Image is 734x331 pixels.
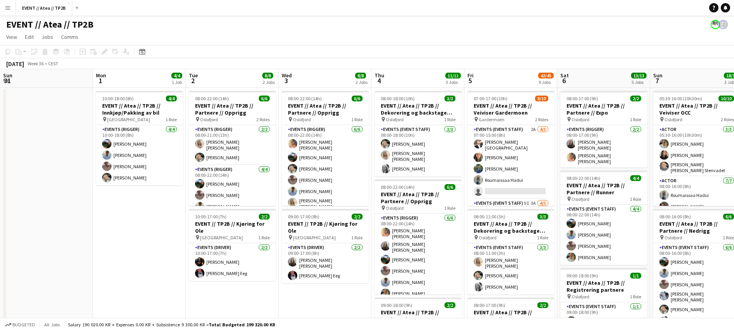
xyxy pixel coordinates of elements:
[381,96,415,101] span: 08:00-18:00 (10h)
[195,96,229,101] span: 08:00-22:00 (14h)
[474,214,505,220] span: 08:00-11:00 (3h)
[351,235,363,240] span: 1 Role
[467,72,474,79] span: Fri
[195,214,227,220] span: 10:00-17:00 (7h)
[560,171,647,265] app-job-card: 08:00-22:00 (14h)4/4EVENT // Atea // TP2B // Partnere // Runner Oslofjord1 RoleEvents (Event Staf...
[630,294,641,300] span: 1 Role
[375,191,462,205] h3: EVENT // Atea // TP2B // Partnere // Opprigg
[43,322,61,328] span: All jobs
[445,96,455,101] span: 3/3
[467,125,554,199] app-card-role: Events (Event Staff)2A4/507:00-15:00 (8h)[PERSON_NAME][GEOGRAPHIC_DATA][PERSON_NAME][PERSON_NAME]...
[351,117,363,122] span: 1 Role
[96,91,183,185] app-job-card: 10:00-18:00 (8h)4/4EVENT // Atea // TP2B // Innkjøp/Pakking av bil [GEOGRAPHIC_DATA]1 RoleEvents ...
[386,117,404,122] span: Oslofjord
[375,179,462,294] app-job-card: 08:00-22:00 (14h)6/6EVENT // Atea // TP2B // Partnere // Opprigg Oslofjord1 RoleEvents (Rigger)6/...
[723,235,734,240] span: 1 Role
[630,196,641,202] span: 1 Role
[659,96,702,101] span: 05:30-16:00 (10h30m)
[352,96,363,101] span: 6/6
[22,32,37,42] a: Edit
[355,73,366,78] span: 8/8
[262,73,273,78] span: 8/8
[282,102,369,116] h3: EVENT // Atea // TP2B // Partnere // Opprigg
[572,117,589,122] span: Oslofjord
[288,214,319,220] span: 09:00-17:00 (8h)
[288,96,322,101] span: 08:00-22:00 (14h)
[560,182,647,196] h3: EVENT // Atea // TP2B // Partnere // Runner
[16,0,72,16] button: EVENT // Atea // TP2B
[467,220,554,234] h3: EVENT // Atea // TP2B // Dekorering og backstage oppsett
[659,214,691,220] span: 08:00-16:00 (8h)
[375,125,462,176] app-card-role: Events (Event Staff)3/308:00-18:00 (10h)[PERSON_NAME][PERSON_NAME] [PERSON_NAME][PERSON_NAME]
[444,117,455,122] span: 1 Role
[189,220,276,234] h3: EVENT // TP2B // Kjøring for Ole
[560,91,647,167] app-job-card: 08:00-17:00 (9h)2/2EVENT // Atea // TP2B // Partnere // Expo Oslofjord1 RoleEvents (Rigger)2/208:...
[96,102,183,116] h3: EVENT // Atea // TP2B // Innkjøp/Pakking av bil
[3,72,12,79] span: Sun
[572,196,589,202] span: Oslofjord
[631,73,647,78] span: 13/13
[95,76,106,85] span: 1
[200,117,218,122] span: Oslofjord
[96,125,183,185] app-card-role: Events (Rigger)4/410:00-18:00 (8h)[PERSON_NAME][PERSON_NAME][PERSON_NAME][PERSON_NAME]
[560,125,647,167] app-card-role: Events (Rigger)2/208:00-17:00 (9h)[PERSON_NAME] [PERSON_NAME][PERSON_NAME] [PERSON_NAME]
[567,96,598,101] span: 08:00-17:00 (9h)
[281,76,292,85] span: 3
[445,302,455,308] span: 2/2
[381,302,412,308] span: 09:00-18:00 (9h)
[282,209,369,283] div: 09:00-17:00 (8h)2/2EVENT // TP2B // Kjøring for Ole [GEOGRAPHIC_DATA]1 RoleEvents (Driver)2/209:0...
[189,243,276,281] app-card-role: Events (Driver)2/210:00-17:00 (7h)[PERSON_NAME][PERSON_NAME] Eeg
[61,33,78,40] span: Comms
[467,199,554,273] app-card-role: Events (Event Staff)9I3A4/5
[166,117,177,122] span: 1 Role
[444,205,455,211] span: 1 Role
[282,91,369,206] app-job-card: 08:00-22:00 (14h)6/6EVENT // Atea // TP2B // Partnere // Opprigg Oslofjord1 RoleEvents (Rigger)6/...
[259,214,270,220] span: 2/2
[467,102,554,116] h3: EVENT // Atea // TP2B // Veiviser Gardermoen
[711,20,720,29] app-user-avatar: Rikke Gustava Lysell
[259,96,270,101] span: 6/6
[537,214,548,220] span: 3/3
[4,321,36,329] button: Budgeted
[42,33,53,40] span: Jobs
[631,79,646,85] div: 5 Jobs
[282,125,369,213] app-card-role: Events (Rigger)6/608:00-22:00 (14h)[PERSON_NAME] [PERSON_NAME][PERSON_NAME][PERSON_NAME][PERSON_N...
[664,117,682,122] span: Oslofjord
[6,33,17,40] span: View
[189,91,276,206] div: 08:00-22:00 (14h)6/6EVENT // Atea // TP2B // Partnere // Opprigg Oslofjord2 RolesEvents (Rigger)2...
[467,209,554,294] div: 08:00-11:00 (3h)3/3EVENT // Atea // TP2B // Dekorering og backstage oppsett Oslofjord1 RoleEvents...
[630,96,641,101] span: 2/2
[375,91,462,176] app-job-card: 08:00-18:00 (10h)3/3EVENT // Atea // TP2B // Dekorering og backstage oppsett Oslofjord1 RoleEvent...
[258,235,270,240] span: 1 Role
[535,96,548,101] span: 8/10
[263,79,275,85] div: 2 Jobs
[630,273,641,279] span: 1/1
[293,117,311,122] span: Oslofjord
[96,72,106,79] span: Mon
[48,61,58,66] div: CEST
[538,73,554,78] span: 42/45
[102,96,134,101] span: 10:00-18:00 (8h)
[567,175,600,181] span: 08:00-22:00 (14h)
[445,73,461,78] span: 11/11
[189,209,276,281] div: 10:00-17:00 (7h)2/2EVENT // TP2B // Kjøring for Ole [GEOGRAPHIC_DATA]1 RoleEvents (Driver)2/210:0...
[375,309,462,323] h3: EVENT // Atea // TP2B // Registrering partnere
[479,117,504,122] span: Gardermoen
[630,117,641,122] span: 1 Role
[282,243,369,283] app-card-role: Events (Driver)2/209:00-17:00 (8h)[PERSON_NAME] [PERSON_NAME][PERSON_NAME] Eeg
[567,273,598,279] span: 09:00-18:00 (9h)
[560,268,647,329] div: 09:00-18:00 (9h)1/1EVENT // Atea // TP2B // Registrering partnere Oslofjord1 RoleEvents (Event St...
[2,76,12,85] span: 31
[560,102,647,116] h3: EVENT // Atea // TP2B // Partnere // Expo
[200,235,243,240] span: [GEOGRAPHIC_DATA]
[282,220,369,234] h3: EVENT // TP2B // Kjøring for Ole
[166,96,177,101] span: 4/4
[479,235,497,240] span: Oslofjord
[375,72,384,79] span: Thu
[537,235,548,240] span: 1 Role
[188,76,198,85] span: 2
